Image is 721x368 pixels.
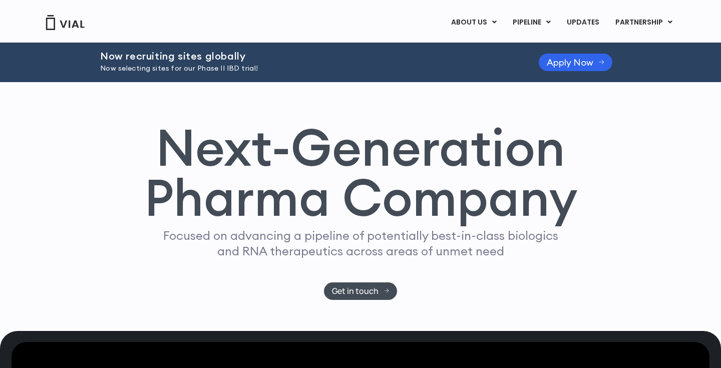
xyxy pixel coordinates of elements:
span: Get in touch [332,287,379,295]
h2: Now recruiting sites globally [100,51,514,62]
img: Vial Logo [45,15,85,30]
a: PARTNERSHIPMenu Toggle [607,14,680,31]
p: Now selecting sites for our Phase II IBD trial! [100,63,514,74]
a: Get in touch [324,282,398,300]
a: Apply Now [539,54,612,71]
a: ABOUT USMenu Toggle [443,14,504,31]
span: Apply Now [547,59,593,66]
p: Focused on advancing a pipeline of potentially best-in-class biologics and RNA therapeutics acros... [159,228,562,259]
a: PIPELINEMenu Toggle [505,14,558,31]
h1: Next-Generation Pharma Company [144,122,577,223]
a: UPDATES [559,14,607,31]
